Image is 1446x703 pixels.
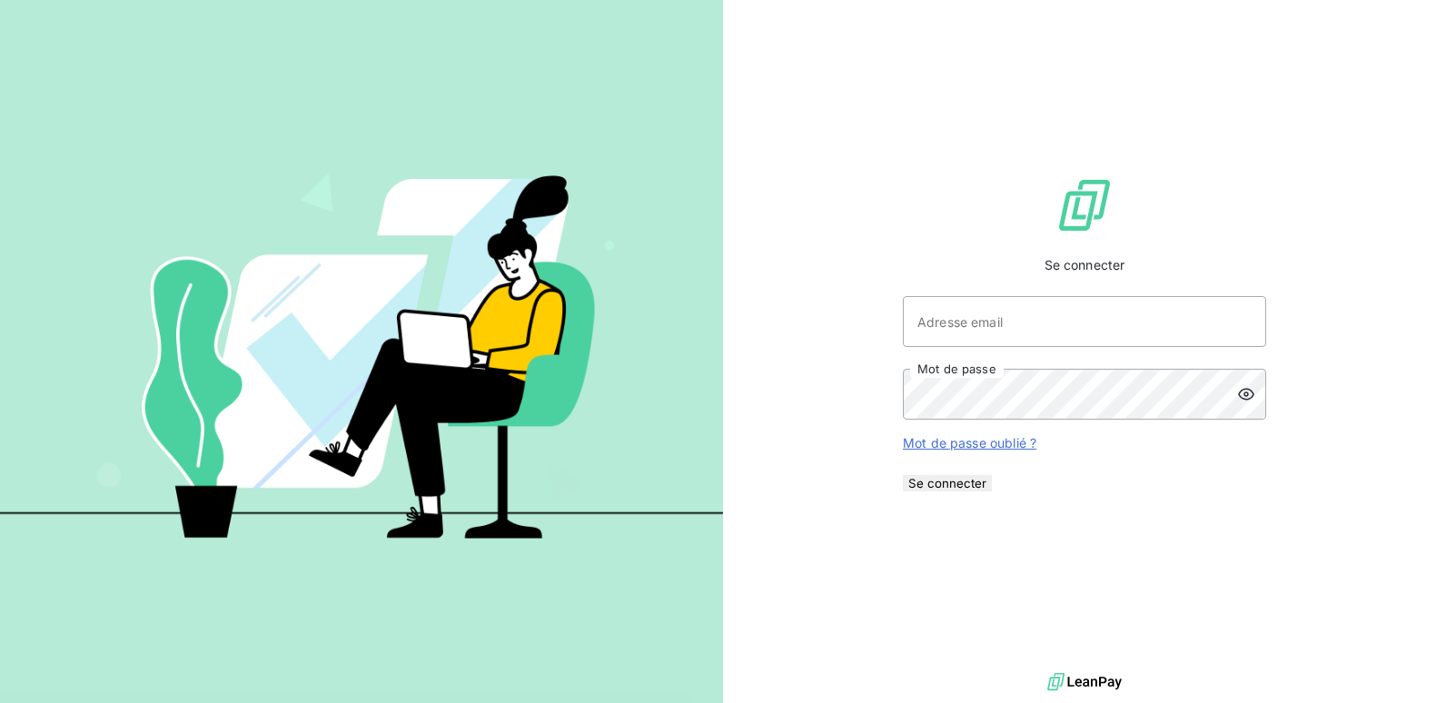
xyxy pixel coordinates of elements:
input: placeholder [903,296,1266,347]
img: logo [1047,668,1122,696]
img: Logo LeanPay [1055,176,1114,234]
a: Mot de passe oublié ? [903,435,1036,451]
span: Se connecter [1045,256,1125,274]
button: Se connecter [903,475,992,491]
